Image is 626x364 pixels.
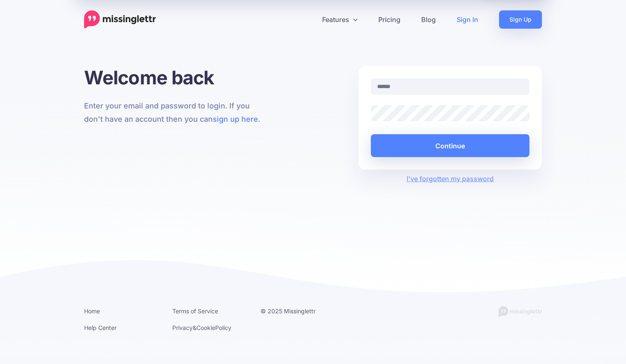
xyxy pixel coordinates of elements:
[312,10,368,29] a: Features
[499,10,542,29] a: Sign Up
[261,306,336,316] li: © 2025 Missinglettr
[368,10,411,29] a: Pricing
[446,10,489,29] a: Sign In
[411,10,446,29] a: Blog
[407,175,494,183] a: I've forgotten my password
[213,115,258,123] a: sign up here
[172,322,248,333] li: & Policy
[371,134,529,157] button: Continue
[84,307,100,315] a: Home
[84,99,268,126] p: Enter your email and password to login. If you don't have an account then you can .
[84,66,268,89] h1: Welcome back
[172,324,193,331] a: Privacy
[84,324,117,331] a: Help Center
[172,307,218,315] a: Terms of Service
[196,324,215,331] a: Cookie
